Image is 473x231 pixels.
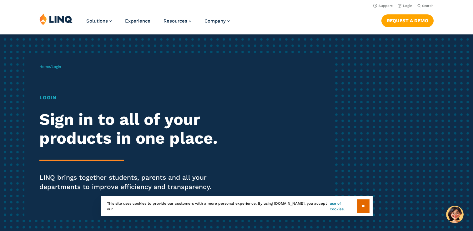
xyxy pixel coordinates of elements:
span: / [39,64,61,69]
a: Company [204,18,230,24]
span: Search [422,4,434,8]
div: This site uses cookies to provide our customers with a more personal experience. By using [DOMAIN... [101,196,373,216]
h1: Login [39,94,222,101]
button: Hello, have a question? Let’s chat. [446,206,464,223]
span: Resources [164,18,187,24]
button: Open Search Bar [417,3,434,8]
img: LINQ | K‑12 Software [39,13,73,25]
a: use of cookies. [330,201,356,212]
nav: Button Navigation [381,13,434,27]
a: Support [373,4,393,8]
span: Company [204,18,226,24]
a: Experience [125,18,150,24]
a: Solutions [86,18,112,24]
span: Solutions [86,18,108,24]
a: Resources [164,18,191,24]
a: Request a Demo [381,14,434,27]
a: Home [39,64,50,69]
span: Login [52,64,61,69]
a: Login [398,4,412,8]
h2: Sign in to all of your products in one place. [39,110,222,148]
nav: Primary Navigation [86,13,230,34]
p: LINQ brings together students, parents and all your departments to improve efficiency and transpa... [39,173,222,192]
